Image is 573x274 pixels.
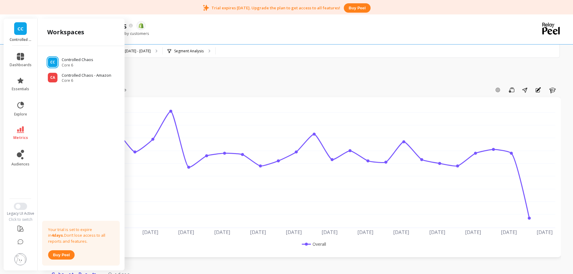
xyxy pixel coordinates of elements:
span: audiences [11,162,29,167]
span: CC [17,25,23,32]
span: metrics [13,135,28,140]
span: essentials [12,87,29,91]
img: profile picture [14,253,26,265]
button: Buy peel [344,3,370,13]
div: Click to switch [4,217,38,222]
span: dashboards [10,63,32,67]
h2: workspaces [47,28,84,36]
div: Legacy UI Active [4,211,38,216]
p: Controlled Chaos [62,57,93,63]
button: Switch to New UI [14,203,27,210]
p: Trial expires [DATE]. Upgrade the plan to get access to all features! [211,5,340,11]
span: Core 6 [62,63,93,68]
p: Controlled Chaos [10,37,32,42]
span: explore [14,112,27,117]
span: CC [50,60,55,65]
img: api.shopify.svg [138,23,144,28]
strong: 4 days. [51,232,64,238]
button: Buy peel [48,250,75,260]
span: Core 6 [62,78,111,83]
span: CA [50,75,55,80]
p: Controlled Chaos - Amazon [62,72,111,79]
p: Your trial is set to expire in Don’t lose access to all reports and features. [48,227,114,245]
p: Segment Analysis [174,49,204,54]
